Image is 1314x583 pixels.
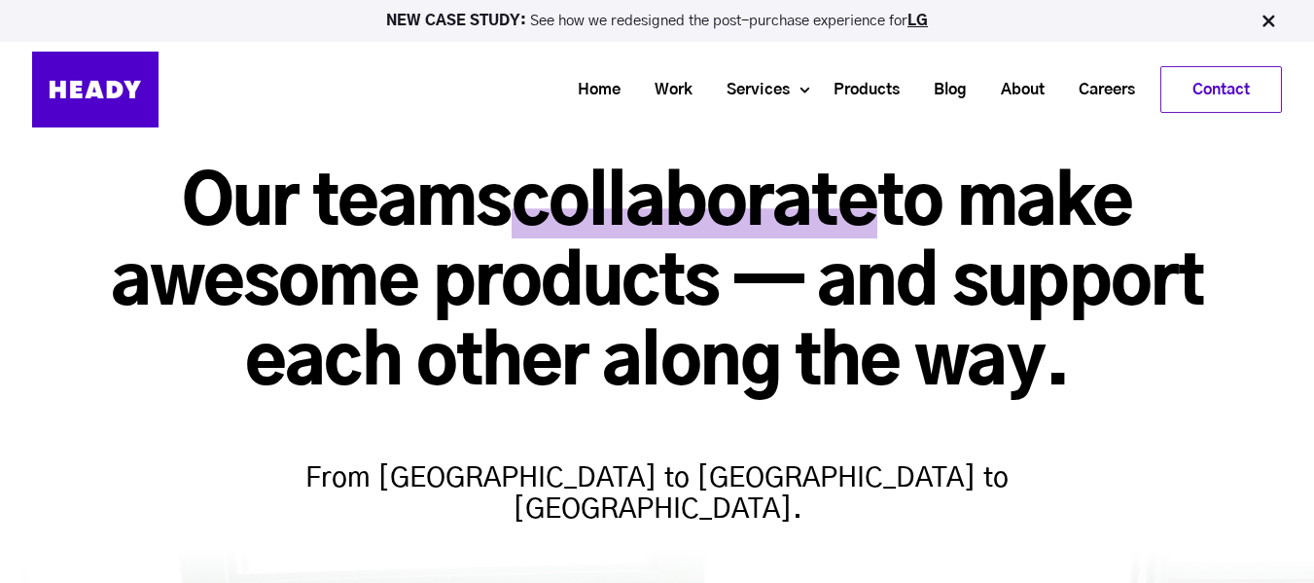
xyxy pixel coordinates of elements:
[9,14,1305,28] p: See how we redesigned the post-purchase experience for
[907,14,928,28] a: LG
[178,66,1282,113] div: Navigation Menu
[553,72,630,108] a: Home
[977,72,1054,108] a: About
[809,72,909,108] a: Products
[1161,67,1281,112] a: Contact
[386,14,530,28] strong: NEW CASE STUDY:
[909,72,977,108] a: Blog
[1054,72,1145,108] a: Careers
[32,52,159,128] img: Heady_Logo_Web-01 (1)
[32,165,1282,405] h1: Our teams to make awesome products — and support each other along the way.
[512,170,877,238] span: collaborate
[278,424,1037,526] h4: From [GEOGRAPHIC_DATA] to [GEOGRAPHIC_DATA] to [GEOGRAPHIC_DATA].
[702,72,799,108] a: Services
[1259,12,1278,31] img: Close Bar
[630,72,702,108] a: Work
